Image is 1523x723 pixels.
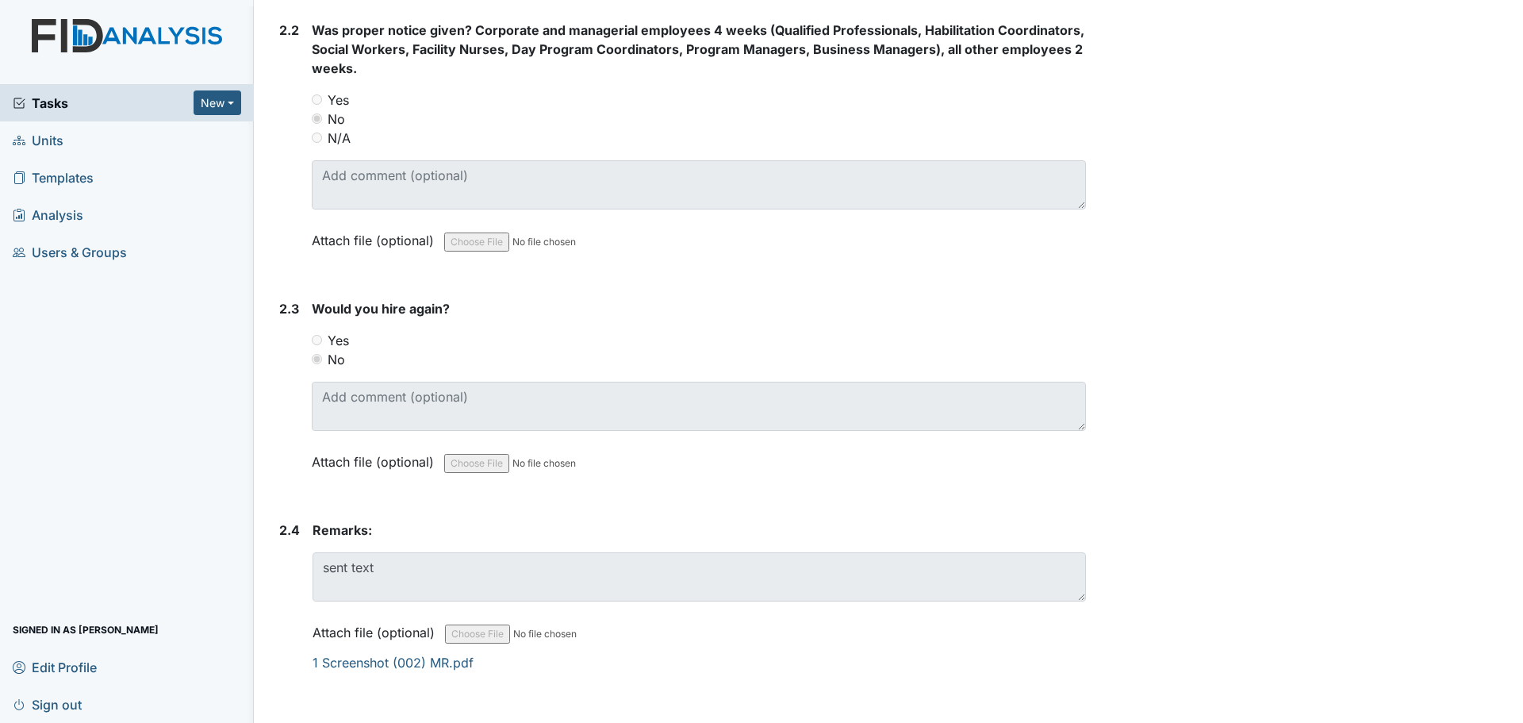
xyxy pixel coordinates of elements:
input: No [312,354,322,364]
label: Attach file (optional) [312,222,440,250]
input: No [312,113,322,124]
span: Was proper notice given? Corporate and managerial employees 4 weeks (Qualified Professionals, Hab... [312,22,1084,76]
input: Yes [312,94,322,105]
span: Sign out [13,692,82,717]
input: Yes [312,335,322,345]
button: New [194,90,241,115]
label: Yes [328,90,349,110]
label: 2.2 [279,21,299,40]
label: No [328,110,345,129]
label: No [328,350,345,369]
label: Attach file (optional) [313,614,441,642]
span: Would you hire again? [312,301,450,317]
a: Tasks [13,94,194,113]
span: Remarks: [313,522,372,538]
span: Signed in as [PERSON_NAME] [13,617,159,642]
label: 2.3 [279,299,299,318]
label: Yes [328,331,349,350]
a: 1 Screenshot (002) MR.pdf [313,655,474,671]
span: Templates [13,165,94,190]
input: N/A [312,133,322,143]
span: Edit Profile [13,655,97,679]
textarea: sent text [313,552,1086,602]
label: Attach file (optional) [312,444,440,471]
span: Users & Groups [13,240,127,264]
span: Units [13,128,63,152]
label: N/A [328,129,351,148]
label: 2.4 [279,521,300,540]
span: Analysis [13,202,83,227]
